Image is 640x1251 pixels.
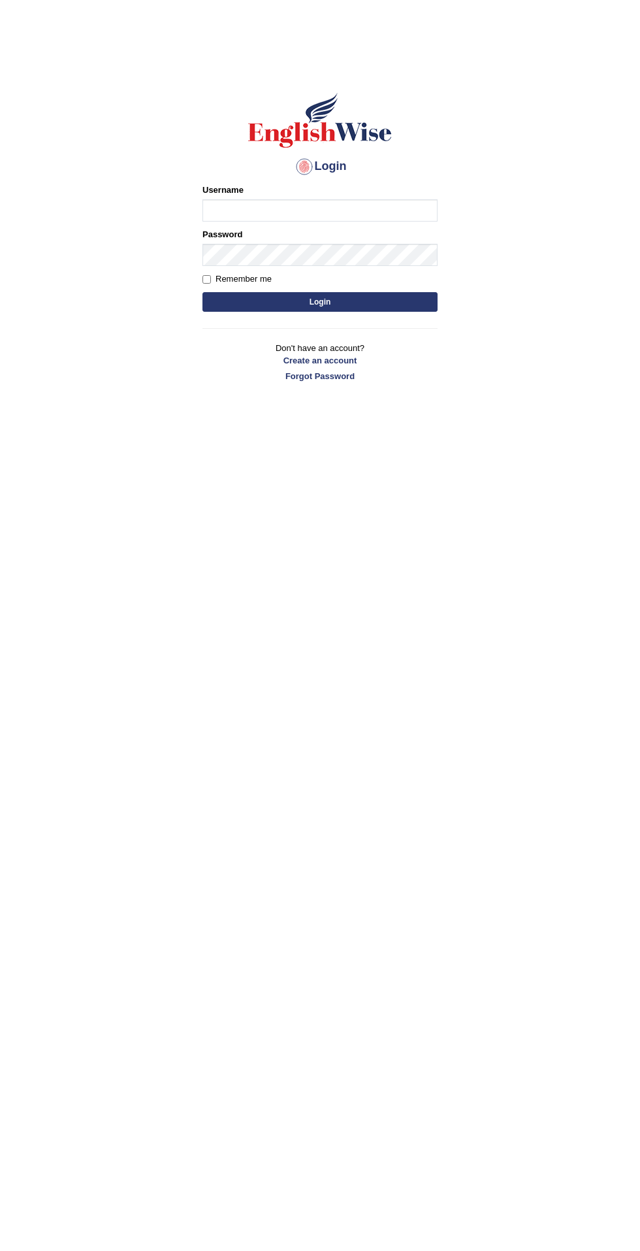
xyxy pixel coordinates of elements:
input: Remember me [202,275,211,284]
img: Logo of English Wise sign in for intelligent practice with AI [246,91,394,150]
label: Username [202,184,244,196]
label: Password [202,228,242,241]
h4: Login [202,156,438,177]
label: Remember me [202,273,272,286]
a: Forgot Password [202,370,438,382]
a: Create an account [202,354,438,367]
button: Login [202,292,438,312]
p: Don't have an account? [202,342,438,382]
